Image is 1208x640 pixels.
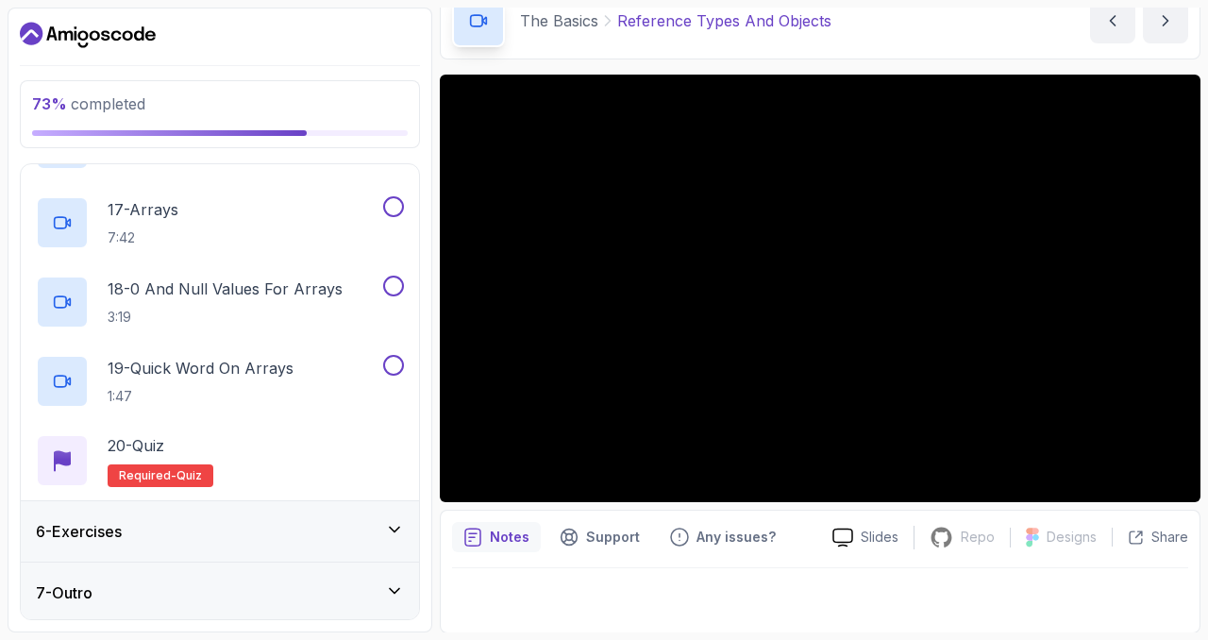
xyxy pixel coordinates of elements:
p: 18 - 0 And Null Values For Arrays [108,278,343,300]
p: Share [1151,528,1188,547]
p: The Basics [520,9,598,32]
button: 17-Arrays7:42 [36,196,404,249]
p: 17 - Arrays [108,198,178,221]
button: Share [1112,528,1188,547]
p: Any issues? [696,528,776,547]
button: Support button [548,522,651,552]
p: Designs [1047,528,1097,547]
button: 20-QuizRequired-quiz [36,434,404,487]
h3: 7 - Outro [36,581,92,604]
span: Required- [119,468,176,483]
p: 19 - Quick Word On Arrays [108,357,294,379]
span: 73 % [32,94,67,113]
h3: 6 - Exercises [36,520,122,543]
p: Support [586,528,640,547]
button: notes button [452,522,541,552]
button: 7-Outro [21,563,419,623]
p: Repo [961,528,995,547]
p: 1:47 [108,387,294,406]
a: Dashboard [20,20,156,50]
button: Feedback button [659,522,787,552]
button: 6-Exercises [21,501,419,562]
button: 19-Quick Word On Arrays1:47 [36,355,404,408]
p: Notes [490,528,529,547]
span: quiz [176,468,202,483]
iframe: 13 - Reference Types and Objects [440,75,1200,502]
button: 18-0 And Null Values For Arrays3:19 [36,276,404,328]
a: Slides [817,528,914,547]
span: completed [32,94,145,113]
p: 20 - Quiz [108,434,164,457]
p: Reference Types And Objects [617,9,831,32]
p: 7:42 [108,228,178,247]
p: Slides [861,528,898,547]
p: 3:19 [108,308,343,327]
